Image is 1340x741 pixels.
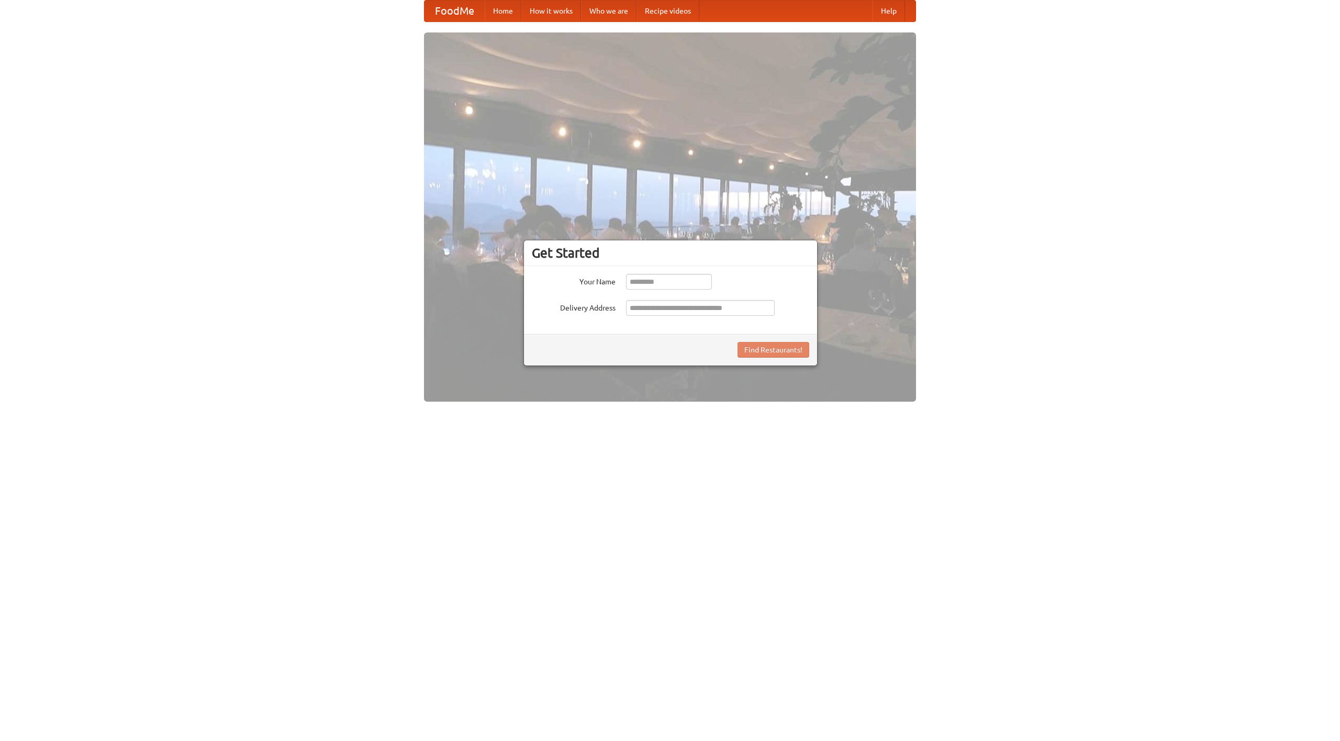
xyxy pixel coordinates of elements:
a: Recipe videos [636,1,699,21]
a: How it works [521,1,581,21]
h3: Get Started [532,245,809,261]
label: Your Name [532,274,616,287]
button: Find Restaurants! [738,342,809,358]
a: Who we are [581,1,636,21]
a: Home [485,1,521,21]
a: Help [873,1,905,21]
label: Delivery Address [532,300,616,313]
a: FoodMe [425,1,485,21]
